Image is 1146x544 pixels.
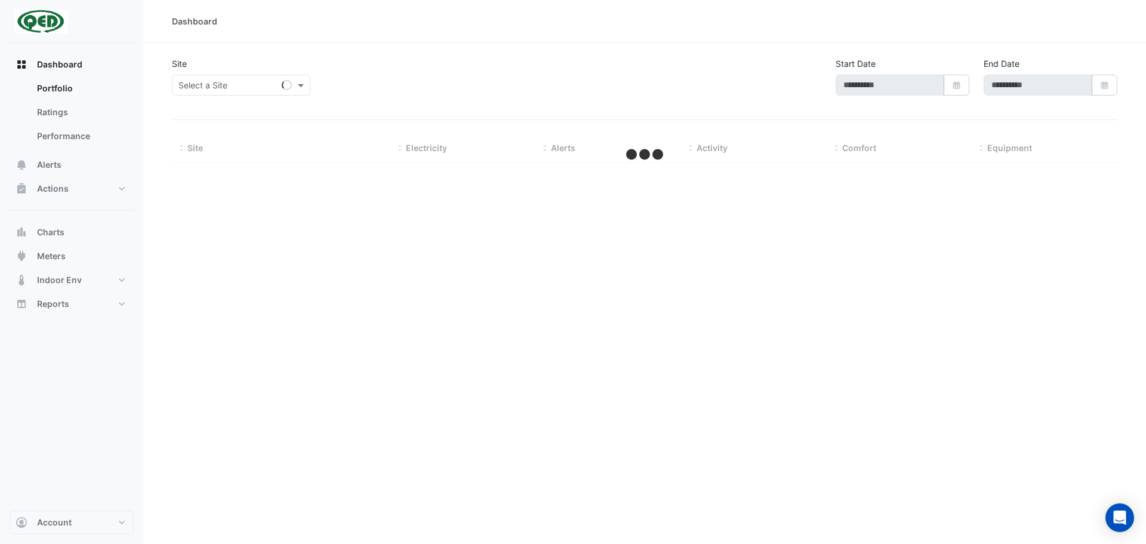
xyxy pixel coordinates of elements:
[37,517,72,528] span: Account
[37,226,64,238] span: Charts
[10,220,134,244] button: Charts
[406,143,447,153] span: Electricity
[10,511,134,534] button: Account
[16,298,27,310] app-icon: Reports
[10,177,134,201] button: Actions
[16,250,27,262] app-icon: Meters
[37,298,69,310] span: Reports
[27,124,134,148] a: Performance
[172,57,187,70] label: Site
[14,10,68,33] img: Company Logo
[172,15,217,27] div: Dashboard
[10,244,134,268] button: Meters
[37,250,66,262] span: Meters
[16,159,27,171] app-icon: Alerts
[187,143,203,153] span: Site
[16,274,27,286] app-icon: Indoor Env
[842,143,876,153] span: Comfort
[10,76,134,153] div: Dashboard
[27,100,134,124] a: Ratings
[697,143,728,153] span: Activity
[37,183,69,195] span: Actions
[37,159,61,171] span: Alerts
[37,274,82,286] span: Indoor Env
[10,292,134,316] button: Reports
[551,143,575,153] span: Alerts
[987,143,1032,153] span: Equipment
[1105,503,1134,532] div: Open Intercom Messenger
[27,76,134,100] a: Portfolio
[10,268,134,292] button: Indoor Env
[16,226,27,238] app-icon: Charts
[37,59,82,70] span: Dashboard
[836,57,876,70] label: Start Date
[16,183,27,195] app-icon: Actions
[10,53,134,76] button: Dashboard
[984,57,1019,70] label: End Date
[10,153,134,177] button: Alerts
[16,59,27,70] app-icon: Dashboard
